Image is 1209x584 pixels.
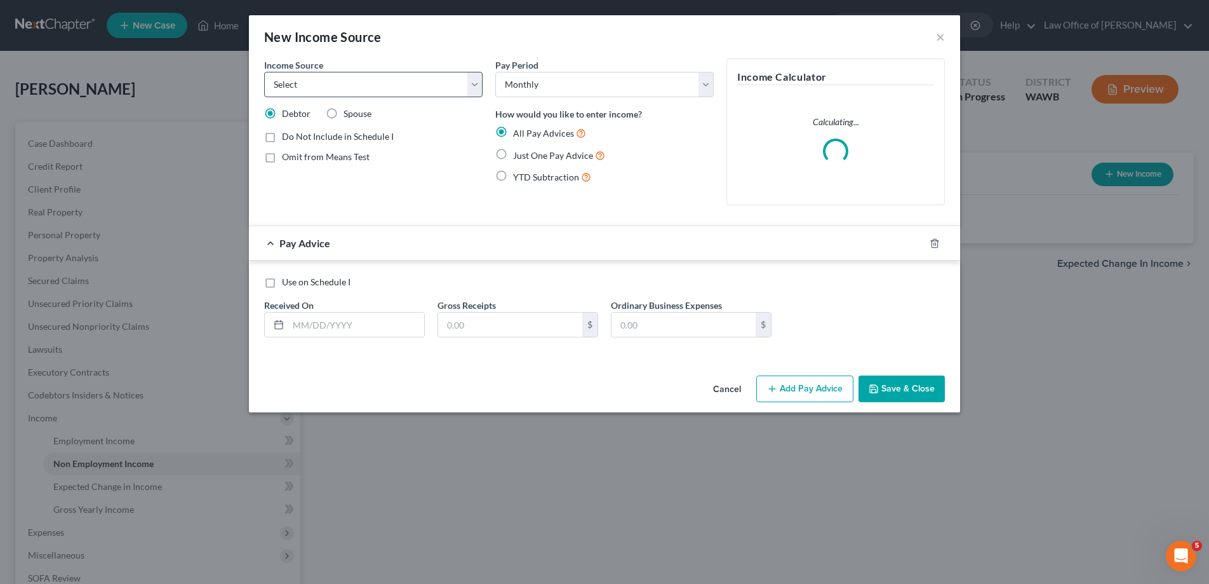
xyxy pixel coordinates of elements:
[737,116,934,128] p: Calculating...
[703,377,751,402] button: Cancel
[513,128,574,139] span: All Pay Advices
[438,299,496,312] label: Gross Receipts
[495,58,538,72] label: Pay Period
[264,60,323,71] span: Income Source
[737,69,934,85] h5: Income Calculator
[582,313,598,337] div: $
[264,300,314,311] span: Received On
[611,313,756,337] input: 0.00
[756,313,771,337] div: $
[611,299,722,312] label: Ordinary Business Expenses
[344,108,371,119] span: Spouse
[1192,541,1202,551] span: 5
[264,28,382,46] div: New Income Source
[495,107,642,121] label: How would you like to enter income?
[858,376,945,402] button: Save & Close
[282,131,394,142] span: Do Not Include in Schedule I
[288,313,424,337] input: MM/DD/YYYY
[1166,541,1196,571] iframe: Intercom live chat
[936,29,945,44] button: ×
[282,151,370,162] span: Omit from Means Test
[438,313,582,337] input: 0.00
[513,172,579,182] span: YTD Subtraction
[279,237,330,249] span: Pay Advice
[513,150,593,161] span: Just One Pay Advice
[756,376,853,402] button: Add Pay Advice
[282,276,351,287] span: Use on Schedule I
[282,108,311,119] span: Debtor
